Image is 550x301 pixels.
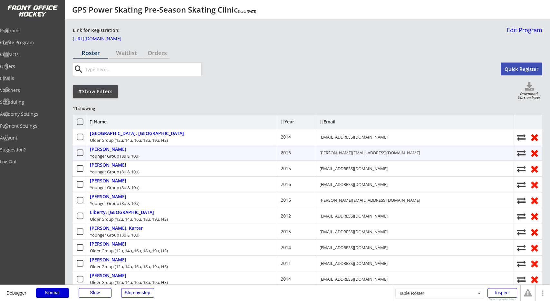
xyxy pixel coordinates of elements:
div: [PERSON_NAME] [90,241,126,247]
div: Table Roster [395,288,484,298]
div: [EMAIL_ADDRESS][DOMAIN_NAME] [320,166,388,171]
div: Name [90,120,142,124]
div: Show Filters [73,88,118,95]
div: 2012 [281,213,291,219]
div: [EMAIL_ADDRESS][DOMAIN_NAME] [320,229,388,235]
div: Older Group (12u, 14u, 16u, 18u, 19u, HS) [90,216,168,222]
button: Remove from roster (no refund) [529,180,540,189]
div: 2014 [281,276,291,282]
button: Move player [516,164,526,173]
button: Move player [516,243,526,252]
a: [URL][DOMAIN_NAME] [73,36,137,44]
div: Younger Group (8u & 10u) [90,200,140,206]
div: [EMAIL_ADDRESS][DOMAIN_NAME] [320,276,388,282]
div: 2015 [281,228,291,235]
div: 2016 [281,181,291,188]
button: Remove from roster (no refund) [529,243,540,253]
div: Year [281,120,314,124]
div: [EMAIL_ADDRESS][DOMAIN_NAME] [320,213,388,219]
button: Move player [516,212,526,220]
div: [PERSON_NAME] [90,147,126,152]
div: Liberty, [GEOGRAPHIC_DATA] [90,210,154,215]
button: Move player [516,149,526,157]
button: Remove from roster (no refund) [529,164,540,174]
div: Step-by-step [121,288,154,298]
div: Download Current View [516,92,542,101]
button: Move player [516,259,526,268]
div: Link for Registration: [73,27,121,34]
button: search [73,64,84,74]
div: 11 showing [73,105,119,111]
div: [EMAIL_ADDRESS][DOMAIN_NAME] [320,181,388,187]
div: 2014 [281,134,291,140]
div: Show responsive boxes [487,298,517,301]
div: [PERSON_NAME] [90,257,126,263]
div: Younger Group (8u & 10u) [90,153,140,159]
div: [EMAIL_ADDRESS][DOMAIN_NAME] [320,134,388,140]
img: FOH%20White%20Logo%20Transparent.png [7,5,58,17]
div: Debugger [6,285,26,295]
button: Quick Register [501,63,542,75]
button: Remove from roster (no refund) [529,274,540,284]
div: 2016 [281,150,291,156]
div: [PERSON_NAME][EMAIL_ADDRESS][DOMAIN_NAME] [320,197,420,203]
div: 2015 [281,197,291,203]
button: Move player [516,196,526,205]
div: Older Group (12u, 14u, 16u, 18u, 19u, HS) [90,279,168,285]
div: Inspect [487,288,517,298]
div: GPS Power Skating Pre-Season Skating Clinic [72,6,256,14]
button: Remove from roster (no refund) [529,258,540,268]
button: Move player [516,180,526,189]
button: Remove from roster (no refund) [529,211,540,221]
div: 2014 [281,244,291,251]
button: Remove from roster (no refund) [529,227,540,237]
div: Older Group (12u, 14u, 16u, 18u, 19u, HS) [90,264,168,269]
div: Younger Group (8u & 10u) [90,232,140,238]
div: Slow [79,288,111,298]
div: [PERSON_NAME] [90,178,126,184]
div: Normal [36,288,69,298]
button: Click to download full roster. Your browser settings may try to block it, check your security set... [516,82,542,92]
div: Waitlist [109,50,144,56]
input: Type here... [84,63,201,76]
div: [PERSON_NAME][EMAIL_ADDRESS][DOMAIN_NAME] [320,150,420,156]
button: Move player [516,275,526,284]
div: [GEOGRAPHIC_DATA], [GEOGRAPHIC_DATA] [90,131,184,136]
div: [EMAIL_ADDRESS][DOMAIN_NAME] [320,245,388,250]
a: Edit Program [504,27,542,38]
div: 2011 [281,260,291,267]
div: Younger Group (8u & 10u) [90,185,140,190]
div: Older Group (12u, 14u, 16u, 18u, 19u, HS) [90,248,168,254]
div: [PERSON_NAME] [90,273,126,278]
button: Remove from roster (no refund) [529,148,540,158]
div: [PERSON_NAME] [90,162,126,168]
div: Younger Group (8u & 10u) [90,169,140,175]
button: Move player [516,133,526,141]
div: Older Group (12u, 14u, 16u, 18u, 19u, HS) [90,137,168,143]
div: 2015 [281,165,291,172]
div: [EMAIL_ADDRESS][DOMAIN_NAME] [320,260,388,266]
div: [PERSON_NAME] [90,194,126,199]
div: Email [320,120,378,124]
div: Roster [73,50,108,56]
div: [PERSON_NAME], Karter [90,226,143,231]
em: Starts [DATE] [238,9,256,14]
div: Orders [144,50,170,56]
button: Move player [516,228,526,236]
button: Remove from roster (no refund) [529,195,540,205]
button: Remove from roster (no refund) [529,132,540,142]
